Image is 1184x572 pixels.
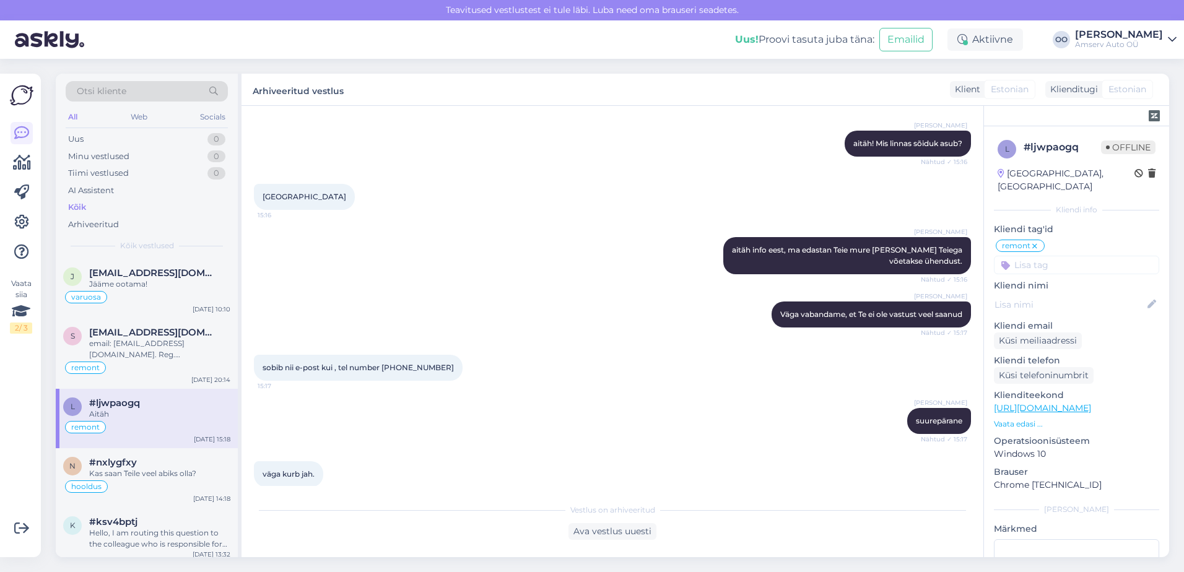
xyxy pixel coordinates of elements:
[194,435,230,444] div: [DATE] 15:18
[1108,83,1146,96] span: Estonian
[10,84,33,107] img: Askly Logo
[263,469,315,479] span: väga kurb jah.
[921,275,967,284] span: Nähtud ✓ 15:16
[995,298,1145,311] input: Lisa nimi
[193,494,230,503] div: [DATE] 14:18
[258,210,304,220] span: 15:16
[991,83,1029,96] span: Estonian
[994,504,1159,515] div: [PERSON_NAME]
[71,423,100,431] span: remont
[68,167,129,180] div: Tiimi vestlused
[994,332,1082,349] div: Küsi meiliaadressi
[732,245,964,266] span: aitäh info eest, ma edastan Teie mure [PERSON_NAME] Teiega võetakse ühendust.
[914,292,967,301] span: [PERSON_NAME]
[998,167,1134,193] div: [GEOGRAPHIC_DATA], [GEOGRAPHIC_DATA]
[947,28,1023,51] div: Aktiivne
[1053,31,1070,48] div: OO
[994,418,1159,430] p: Vaata edasi ...
[1149,110,1160,121] img: zendesk
[89,527,230,550] div: Hello, I am routing this question to the colleague who is responsible for this topic. The reply m...
[1075,40,1163,50] div: Amserv Auto OÜ
[1002,242,1030,249] span: remont
[1045,83,1098,96] div: Klienditugi
[71,272,74,281] span: J
[71,293,101,301] span: varuosa
[735,32,874,47] div: Proovi tasuta juba täna:
[10,278,32,334] div: Vaata siia
[89,457,137,468] span: #nxlygfxy
[10,323,32,334] div: 2 / 3
[853,139,962,148] span: aitäh! Mis linnas sõiduk asub?
[263,363,454,372] span: sobib nii e-post kui , tel number [PHONE_NUMBER]
[994,522,1159,535] p: Märkmed
[89,397,140,409] span: #ljwpaogq
[207,167,225,180] div: 0
[1005,144,1009,154] span: l
[120,240,174,251] span: Kõik vestlused
[193,550,230,559] div: [DATE] 13:32
[950,83,980,96] div: Klient
[89,516,137,527] span: #ksv4bptj
[198,109,228,125] div: Socials
[994,256,1159,274] input: Lisa tag
[89,279,230,290] div: Jääme ootama!
[263,192,346,201] span: [GEOGRAPHIC_DATA]
[780,310,962,319] span: Väga vabandame, et Te ei ole vastust veel saanud
[994,479,1159,492] p: Chrome [TECHNICAL_ID]
[994,279,1159,292] p: Kliendi nimi
[70,521,76,530] span: k
[735,33,759,45] b: Uus!
[207,150,225,163] div: 0
[193,305,230,314] div: [DATE] 10:10
[994,389,1159,402] p: Klienditeekond
[879,28,933,51] button: Emailid
[994,435,1159,448] p: Operatsioonisüsteem
[921,328,967,337] span: Nähtud ✓ 15:17
[994,448,1159,461] p: Windows 10
[89,267,218,279] span: Joosepjoerand@gmail.com
[71,364,100,371] span: remont
[68,201,86,214] div: Kõik
[568,523,656,540] div: Ava vestlus uuesti
[914,227,967,236] span: [PERSON_NAME]
[994,402,1091,414] a: [URL][DOMAIN_NAME]
[994,319,1159,332] p: Kliendi email
[77,85,126,98] span: Otsi kliente
[69,461,76,470] span: n
[994,204,1159,215] div: Kliendi info
[1024,140,1101,155] div: # ljwpaogq
[1075,30,1163,40] div: [PERSON_NAME]
[68,133,84,145] div: Uus
[71,483,102,490] span: hooldus
[570,505,655,516] span: Vestlus on arhiveeritud
[914,121,967,130] span: [PERSON_NAME]
[68,184,114,197] div: AI Assistent
[994,223,1159,236] p: Kliendi tag'id
[921,435,967,444] span: Nähtud ✓ 15:17
[68,219,119,231] div: Arhiveeritud
[71,331,75,340] span: s
[68,150,129,163] div: Minu vestlused
[89,409,230,420] div: Aitäh
[1075,30,1177,50] a: [PERSON_NAME]Amserv Auto OÜ
[994,466,1159,479] p: Brauser
[253,81,344,98] label: Arhiveeritud vestlus
[191,375,230,384] div: [DATE] 20:14
[1101,141,1156,154] span: Offline
[921,157,967,167] span: Nähtud ✓ 15:16
[128,109,150,125] div: Web
[89,327,218,338] span: sandrapapp8@gmail.com
[89,338,230,360] div: email: [EMAIL_ADDRESS][DOMAIN_NAME]. Reg.[PERSON_NAME] 121GKS. Peetri esindus sobiks.
[916,416,962,425] span: suurepärane
[994,354,1159,367] p: Kliendi telefon
[89,468,230,479] div: Kas saan Teile veel abiks olla?
[71,402,75,411] span: l
[258,381,304,391] span: 15:17
[994,367,1094,384] div: Küsi telefoninumbrit
[914,398,967,407] span: [PERSON_NAME]
[66,109,80,125] div: All
[207,133,225,145] div: 0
